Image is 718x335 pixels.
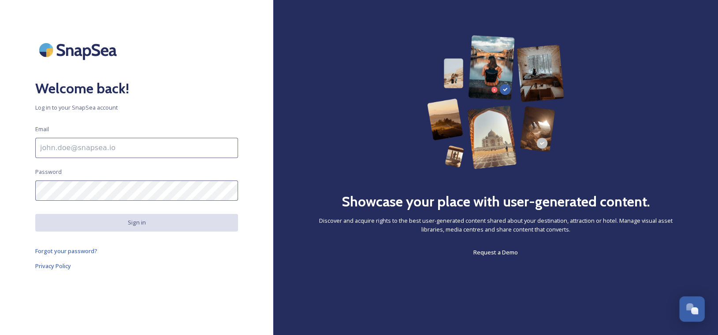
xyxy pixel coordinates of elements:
[679,296,705,322] button: Open Chat
[35,168,62,176] span: Password
[342,191,650,212] h2: Showcase your place with user-generated content.
[35,262,71,270] span: Privacy Policy
[35,214,238,231] button: Sign in
[35,125,49,133] span: Email
[309,217,683,233] span: Discover and acquire rights to the best user-generated content shared about your destination, att...
[35,138,238,158] input: john.doe@snapsea.io
[35,246,238,256] a: Forgot your password?
[35,78,238,99] h2: Welcome back!
[35,247,97,255] span: Forgot your password?
[35,103,238,112] span: Log in to your SnapSea account
[35,35,123,65] img: SnapSea Logo
[35,261,238,271] a: Privacy Policy
[473,248,518,256] span: Request a Demo
[427,35,564,169] img: 63b42ca75bacad526042e722_Group%20154-p-800.png
[473,247,518,258] a: Request a Demo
